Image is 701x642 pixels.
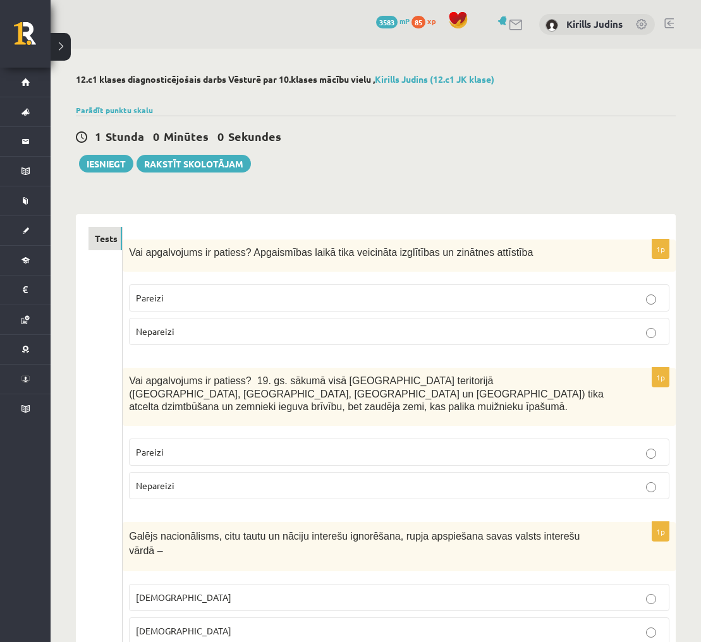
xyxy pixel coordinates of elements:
span: Nepareizi [136,325,174,337]
span: xp [427,16,436,26]
button: Iesniegt [79,155,133,173]
p: 1p [652,521,669,542]
input: Nepareizi [646,482,656,492]
span: [DEMOGRAPHIC_DATA] [136,625,231,636]
input: Pareizi [646,294,656,305]
span: mP [399,16,410,26]
span: Nepareizi [136,480,174,491]
span: Stunda [106,129,144,143]
a: Tests [88,227,122,250]
input: [DEMOGRAPHIC_DATA] [646,627,656,638]
p: 1p [652,367,669,387]
span: [DEMOGRAPHIC_DATA] [136,591,231,603]
input: Nepareizi [646,328,656,338]
span: Vai apgalvojums ir patiess? Apgaismības laikā tika veicināta izglītības un zinātnes attīstība [129,247,533,258]
span: Pareizi [136,446,164,457]
input: Pareizi [646,449,656,459]
a: Kirills Judins (12.c1 JK klase) [375,73,494,85]
input: [DEMOGRAPHIC_DATA] [646,594,656,604]
a: Rakstīt skolotājam [137,155,251,173]
span: Minūtes [164,129,209,143]
a: Kirills Judins [566,18,623,30]
a: Parādīt punktu skalu [76,105,153,115]
span: 85 [411,16,425,28]
h2: 12.c1 klases diagnosticējošais darbs Vēsturē par 10.klases mācību vielu , [76,74,676,85]
span: 3583 [376,16,398,28]
span: Pareizi [136,292,164,303]
a: Rīgas 1. Tālmācības vidusskola [14,22,51,54]
span: 0 [153,129,159,143]
span: Vai apgalvojums ir patiess? 19. gs. sākumā visā [GEOGRAPHIC_DATA] teritorijā ([GEOGRAPHIC_DATA], ... [129,375,604,412]
span: Sekundes [228,129,281,143]
p: 1p [652,239,669,259]
span: Galējs nacionālisms, citu tautu un nāciju interešu ignorēšana, rupja apspiešana savas valsts inte... [129,531,580,556]
img: Kirills Judins [546,19,558,32]
span: 0 [217,129,224,143]
a: 85 xp [411,16,442,26]
span: 1 [95,129,101,143]
a: 3583 mP [376,16,410,26]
